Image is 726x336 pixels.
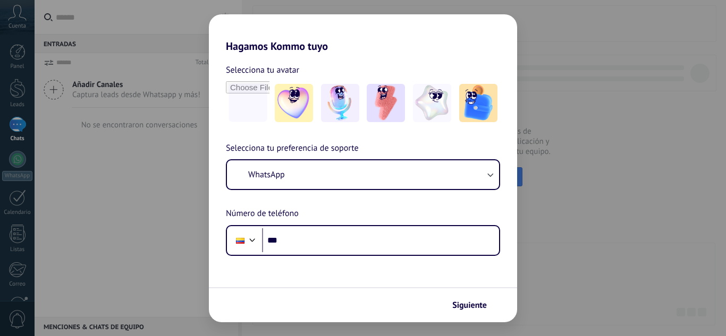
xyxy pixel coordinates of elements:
span: Selecciona tu preferencia de soporte [226,142,359,156]
span: Selecciona tu avatar [226,63,299,77]
img: -4.jpeg [413,84,451,122]
div: Colombia: + 57 [230,229,250,252]
button: Siguiente [448,296,501,314]
button: WhatsApp [227,160,499,189]
span: Número de teléfono [226,207,299,221]
h2: Hagamos Kommo tuyo [209,14,517,53]
span: Siguiente [452,301,487,309]
img: -3.jpeg [367,84,405,122]
img: -5.jpeg [459,84,497,122]
img: -2.jpeg [321,84,359,122]
img: -1.jpeg [275,84,313,122]
span: WhatsApp [248,169,285,180]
